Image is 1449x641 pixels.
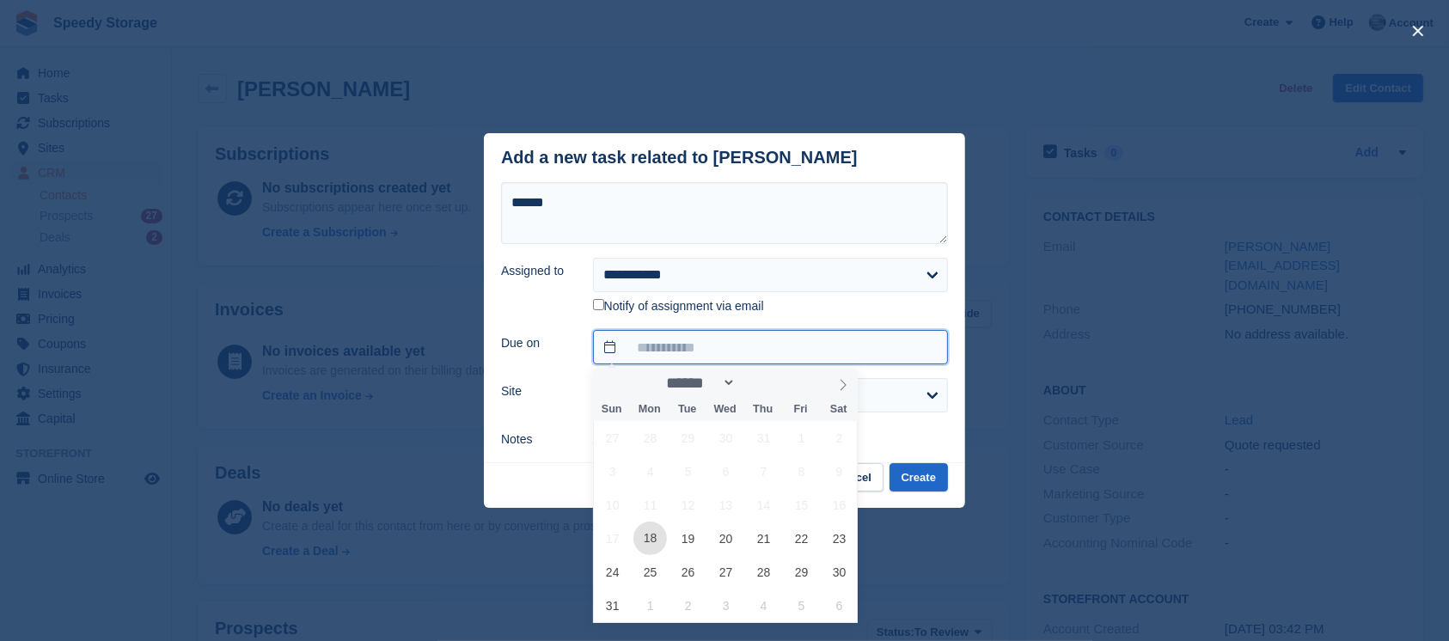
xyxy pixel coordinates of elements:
label: Due on [501,334,572,352]
span: July 30, 2025 [709,421,743,455]
span: July 29, 2025 [671,421,705,455]
button: Create [890,463,948,491]
button: close [1404,17,1432,45]
label: Assigned to [501,262,572,280]
span: August 19, 2025 [671,522,705,555]
span: August 8, 2025 [785,455,818,488]
span: August 30, 2025 [822,555,856,589]
span: August 18, 2025 [633,522,667,555]
label: Site [501,382,572,400]
span: August 27, 2025 [709,555,743,589]
span: September 1, 2025 [633,589,667,622]
select: Month [660,374,736,392]
span: August 21, 2025 [747,522,780,555]
label: Notes [501,430,572,449]
span: August 12, 2025 [671,488,705,522]
span: August 20, 2025 [709,522,743,555]
span: August 5, 2025 [671,455,705,488]
span: Wed [706,404,744,415]
span: August 24, 2025 [596,555,629,589]
span: July 28, 2025 [633,421,667,455]
span: August 16, 2025 [822,488,856,522]
span: August 26, 2025 [671,555,705,589]
span: August 31, 2025 [596,589,629,622]
span: August 7, 2025 [747,455,780,488]
span: September 4, 2025 [747,589,780,622]
span: August 10, 2025 [596,488,629,522]
span: Fri [782,404,820,415]
input: Notify of assignment via email [593,299,604,310]
input: Year [736,374,790,392]
span: August 2, 2025 [822,421,856,455]
span: August 13, 2025 [709,488,743,522]
label: Notify of assignment via email [593,299,764,314]
span: August 15, 2025 [785,488,818,522]
span: Sun [593,404,631,415]
span: July 27, 2025 [596,421,629,455]
span: Tue [669,404,706,415]
span: August 17, 2025 [596,522,629,555]
span: September 2, 2025 [671,589,705,622]
span: September 5, 2025 [785,589,818,622]
span: August 22, 2025 [785,522,818,555]
span: July 31, 2025 [747,421,780,455]
span: August 23, 2025 [822,522,856,555]
span: August 1, 2025 [785,421,818,455]
span: August 4, 2025 [633,455,667,488]
span: August 3, 2025 [596,455,629,488]
span: September 3, 2025 [709,589,743,622]
span: Sat [820,404,858,415]
div: Add a new task related to [PERSON_NAME] [501,148,858,168]
span: August 11, 2025 [633,488,667,522]
span: August 9, 2025 [822,455,856,488]
span: August 6, 2025 [709,455,743,488]
span: August 28, 2025 [747,555,780,589]
span: August 14, 2025 [747,488,780,522]
span: August 29, 2025 [785,555,818,589]
span: August 25, 2025 [633,555,667,589]
span: Thu [744,404,782,415]
span: September 6, 2025 [822,589,856,622]
span: Mon [631,404,669,415]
